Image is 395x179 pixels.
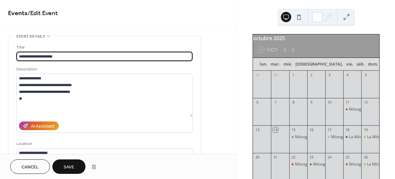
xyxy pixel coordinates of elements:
div: 15 [291,127,296,132]
div: 22 [291,155,296,160]
div: [DEMOGRAPHIC_DATA]. [294,58,345,71]
span: Cancel [22,164,39,171]
div: Milonga La Malajunta [313,162,352,167]
div: La Milonga de Lola [361,162,379,167]
div: 26 [363,155,368,160]
div: 25 [345,155,350,160]
div: 3 [327,73,332,77]
div: octubre 2025 [253,34,379,42]
div: Milonga La Pituca [295,162,327,167]
div: lun. [258,58,269,71]
div: 19 [363,127,368,132]
div: 8 [291,100,296,105]
div: 13 [255,127,260,132]
div: 29 [255,73,260,77]
div: mar. [269,58,282,71]
div: 5 [363,73,368,77]
div: 20 [255,155,260,160]
div: Milonga La Malajunta [307,162,325,167]
div: 24 [327,155,332,160]
div: sáb. [355,58,366,71]
button: Cancel [10,159,50,174]
div: Milonga La Pituca [289,162,307,167]
div: 18 [345,127,350,132]
div: 9 [309,100,314,105]
div: AI Assistant [31,123,54,130]
div: La Milonga del Sábado [343,134,361,140]
div: 2 [309,73,314,77]
div: Description [16,66,191,73]
div: 10 [327,100,332,105]
div: 4 [345,73,350,77]
div: Milonga A [PERSON_NAME] [331,134,380,140]
div: La Milonga de Lola [361,134,379,140]
div: 14 [273,127,278,132]
div: 21 [273,155,278,160]
button: AI Assistant [19,121,59,130]
div: 17 [327,127,332,132]
button: Save [52,159,85,174]
div: 1 [291,73,296,77]
div: Milonga La Baldosita [349,107,386,112]
div: Title [16,44,191,51]
div: 30 [273,73,278,77]
div: Milonga La Baldosita [343,107,361,112]
div: Milonga La Baldosita [349,162,386,167]
a: Events [8,7,28,20]
span: / Edit Event [28,7,58,20]
div: vie. [345,58,355,71]
div: dom. [366,58,380,71]
div: Milonga Bohemia [295,134,327,140]
div: 7 [273,100,278,105]
div: Milonga A les Amigues [325,134,343,140]
div: 11 [345,100,350,105]
div: 6 [255,100,260,105]
div: 12 [363,100,368,105]
div: Milonga La Baldosita [343,162,361,167]
div: 16 [309,127,314,132]
div: Milonga Bohemia [289,134,307,140]
div: La Milonga del Sábado [349,134,390,140]
div: Location [16,140,191,147]
span: Save [64,164,74,171]
div: 23 [309,155,314,160]
div: mié. [282,58,294,71]
span: Event details [16,33,45,40]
